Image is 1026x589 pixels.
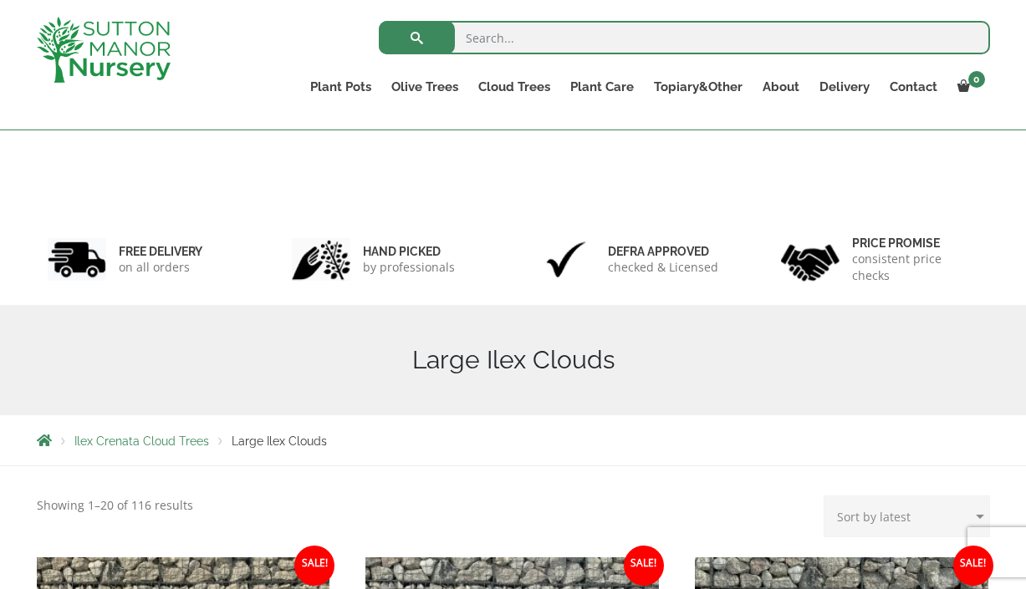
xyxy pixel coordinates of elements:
img: 4.jpg [781,234,840,285]
span: Sale! [624,546,664,586]
h6: Defra approved [608,244,718,259]
input: Search... [379,21,990,54]
p: by professionals [363,259,455,276]
select: Shop order [824,495,990,537]
img: 1.jpg [48,238,106,281]
h6: Price promise [852,236,979,251]
img: 3.jpg [537,238,595,281]
h6: FREE DELIVERY [119,244,202,259]
p: on all orders [119,259,202,276]
h1: Large Ilex Clouds [37,345,990,375]
a: Plant Care [560,75,644,99]
p: consistent price checks [852,251,979,284]
h6: hand picked [363,244,455,259]
span: 0 [968,71,985,88]
span: Sale! [294,546,334,586]
nav: Breadcrumbs [37,434,990,447]
img: logo [37,17,171,83]
a: Plant Pots [300,75,381,99]
a: Delivery [809,75,880,99]
a: Contact [880,75,947,99]
p: checked & Licensed [608,259,718,276]
a: Topiary&Other [644,75,753,99]
span: Sale! [953,546,993,586]
a: 0 [947,75,990,99]
a: Ilex Crenata Cloud Trees [74,434,209,448]
a: Cloud Trees [468,75,560,99]
a: About [753,75,809,99]
span: Large Ilex Clouds [232,434,327,448]
a: Olive Trees [381,75,468,99]
p: Showing 1–20 of 116 results [37,495,193,515]
img: 2.jpg [292,238,350,281]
